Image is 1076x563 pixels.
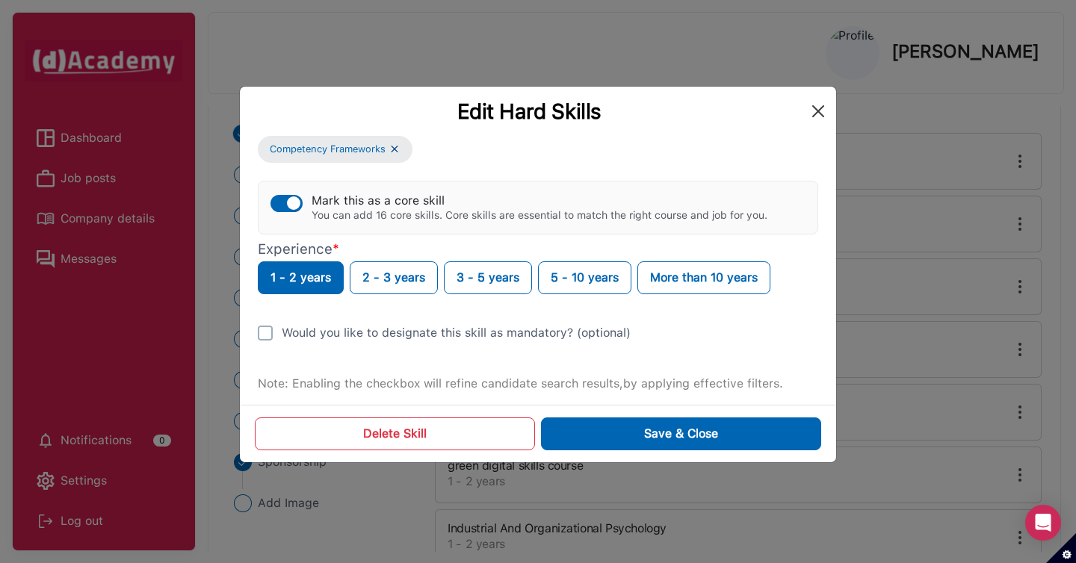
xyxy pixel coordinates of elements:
button: 5 - 10 years [538,261,631,294]
button: 3 - 5 years [444,261,532,294]
div: Edit Hard Skills [252,99,806,124]
div: Save & Close [644,425,718,443]
span: Competency Frameworks [270,142,386,157]
button: Mark this as a core skillYou can add 16 core skills. Core skills are essential to match the right... [270,195,303,212]
label: Note: [258,375,288,393]
button: Save & Close [541,417,821,450]
div: You can add 16 core skills. Core skills are essential to match the right course and job for you. [312,209,767,222]
button: Close [806,99,830,123]
button: 2 - 3 years [350,261,438,294]
button: More than 10 years [637,261,770,294]
div: Would you like to designate this skill as mandatory? (optional) [282,324,631,342]
button: Competency Frameworks [258,136,412,163]
button: Delete Skill [255,417,535,450]
div: Open Intercom Messenger [1025,505,1061,541]
p: Experience [258,240,818,258]
div: Delete Skill [363,425,427,443]
img: unCheck [258,326,273,340]
button: 1 - 2 years [258,261,344,294]
div: Mark this as a core skill [312,193,767,208]
span: Enabling the checkbox will refine candidate search results,by applying effective filters. [292,376,783,391]
button: Set cookie preferences [1046,533,1076,563]
img: ... [389,143,401,155]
